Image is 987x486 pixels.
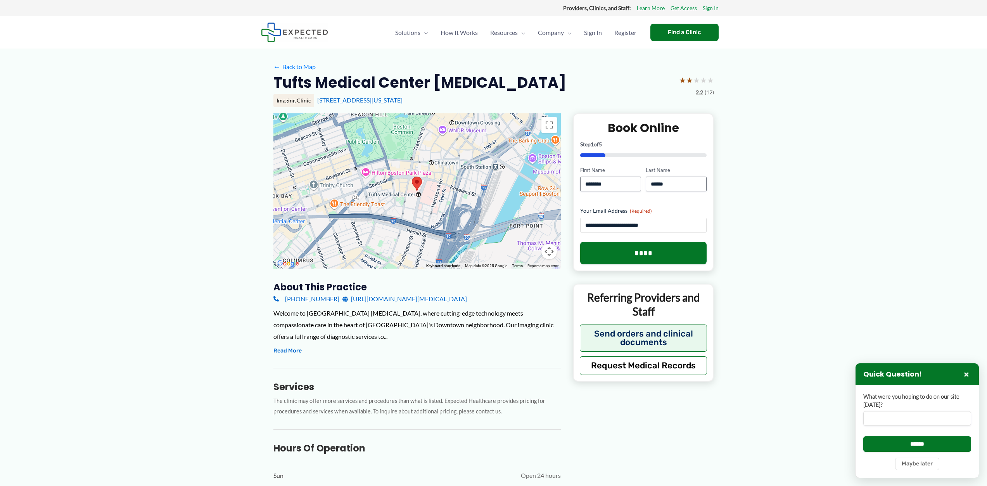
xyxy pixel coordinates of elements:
[696,87,703,97] span: 2.2
[591,141,594,148] span: 1
[895,458,939,470] button: Maybe later
[962,370,971,379] button: Close
[434,19,484,46] a: How It Works
[465,264,507,268] span: Map data ©2025 Google
[580,325,707,352] button: Send orders and clinical documents
[693,73,700,87] span: ★
[490,19,518,46] span: Resources
[389,19,643,46] nav: Primary Site Navigation
[441,19,478,46] span: How It Works
[518,19,525,46] span: Menu Toggle
[671,3,697,13] a: Get Access
[273,396,561,417] p: The clinic may offer more services and procedures than what is listed. Expected Healthcare provid...
[564,19,572,46] span: Menu Toggle
[608,19,643,46] a: Register
[580,207,707,215] label: Your Email Address
[275,259,301,269] a: Open this area in Google Maps (opens a new window)
[578,19,608,46] a: Sign In
[614,19,636,46] span: Register
[700,73,707,87] span: ★
[261,23,328,42] img: Expected Healthcare Logo - side, dark font, small
[342,293,467,305] a: [URL][DOMAIN_NAME][MEDICAL_DATA]
[538,19,564,46] span: Company
[646,167,707,174] label: Last Name
[273,293,339,305] a: [PHONE_NUMBER]
[273,381,561,393] h3: Services
[273,63,281,70] span: ←
[580,356,707,375] button: Request Medical Records
[317,96,403,104] a: [STREET_ADDRESS][US_STATE]
[650,24,719,41] a: Find a Clinic
[580,167,641,174] label: First Name
[521,470,561,481] span: Open 24 hours
[389,19,434,46] a: SolutionsMenu Toggle
[863,370,922,379] h3: Quick Question!
[512,264,523,268] a: Terms (opens in new tab)
[580,120,707,135] h2: Book Online
[484,19,532,46] a: ResourcesMenu Toggle
[527,264,558,268] a: Report a map error
[426,263,460,269] button: Keyboard shortcuts
[273,307,561,342] div: Welcome to [GEOGRAPHIC_DATA] [MEDICAL_DATA], where cutting-edge technology meets compassionate ca...
[532,19,578,46] a: CompanyMenu Toggle
[273,61,316,73] a: ←Back to Map
[679,73,686,87] span: ★
[637,3,665,13] a: Learn More
[705,87,714,97] span: (12)
[273,442,561,454] h3: Hours of Operation
[273,94,314,107] div: Imaging Clinic
[273,73,566,92] h2: Tufts Medical Center [MEDICAL_DATA]
[273,470,283,481] span: Sun
[584,19,602,46] span: Sign In
[580,142,707,147] p: Step of
[863,393,971,409] label: What were you hoping to do on our site [DATE]?
[703,3,719,13] a: Sign In
[273,346,302,356] button: Read More
[541,244,557,259] button: Map camera controls
[630,208,652,214] span: (Required)
[395,19,420,46] span: Solutions
[707,73,714,87] span: ★
[273,281,561,293] h3: About this practice
[580,290,707,319] p: Referring Providers and Staff
[420,19,428,46] span: Menu Toggle
[541,117,557,133] button: Toggle fullscreen view
[686,73,693,87] span: ★
[563,5,631,11] strong: Providers, Clinics, and Staff:
[599,141,602,148] span: 5
[275,259,301,269] img: Google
